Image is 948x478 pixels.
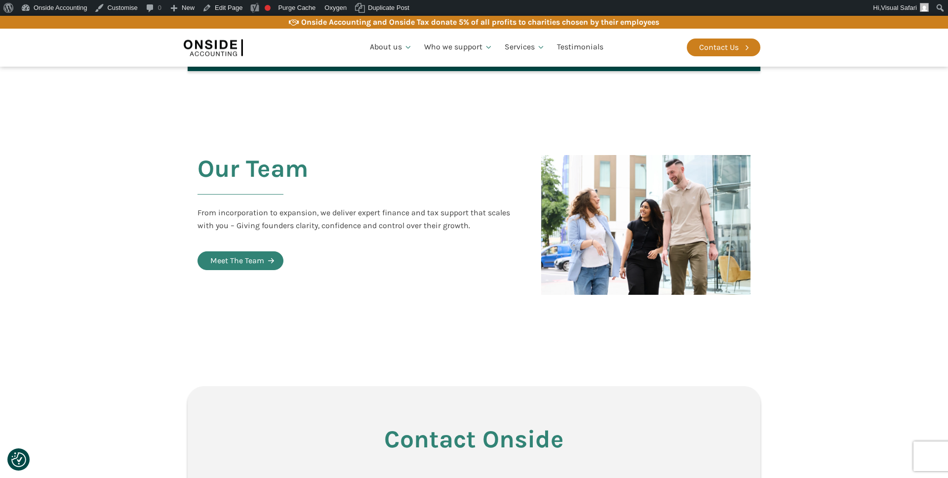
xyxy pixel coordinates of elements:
h2: Our Team [197,155,308,206]
div: Meet The Team [210,254,264,267]
a: Contact Us [687,39,760,56]
div: Contact Us [699,41,739,54]
h3: Contact Onside [237,426,711,453]
span: Visual Safari [881,4,917,11]
a: Meet The Team [197,251,283,270]
div: From incorporation to expansion, we deliver expert finance and tax support that scales with you –... [197,206,521,232]
a: Who we support [418,31,499,64]
a: About us [364,31,418,64]
button: Consent Preferences [11,452,26,467]
div: Onside Accounting and Onside Tax donate 5% of all profits to charities chosen by their employees [301,16,659,29]
a: Services [499,31,551,64]
div: Focus keyphrase not set [265,5,271,11]
img: Onside Accounting [184,36,243,59]
img: Revisit consent button [11,452,26,467]
a: Testimonials [551,31,609,64]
